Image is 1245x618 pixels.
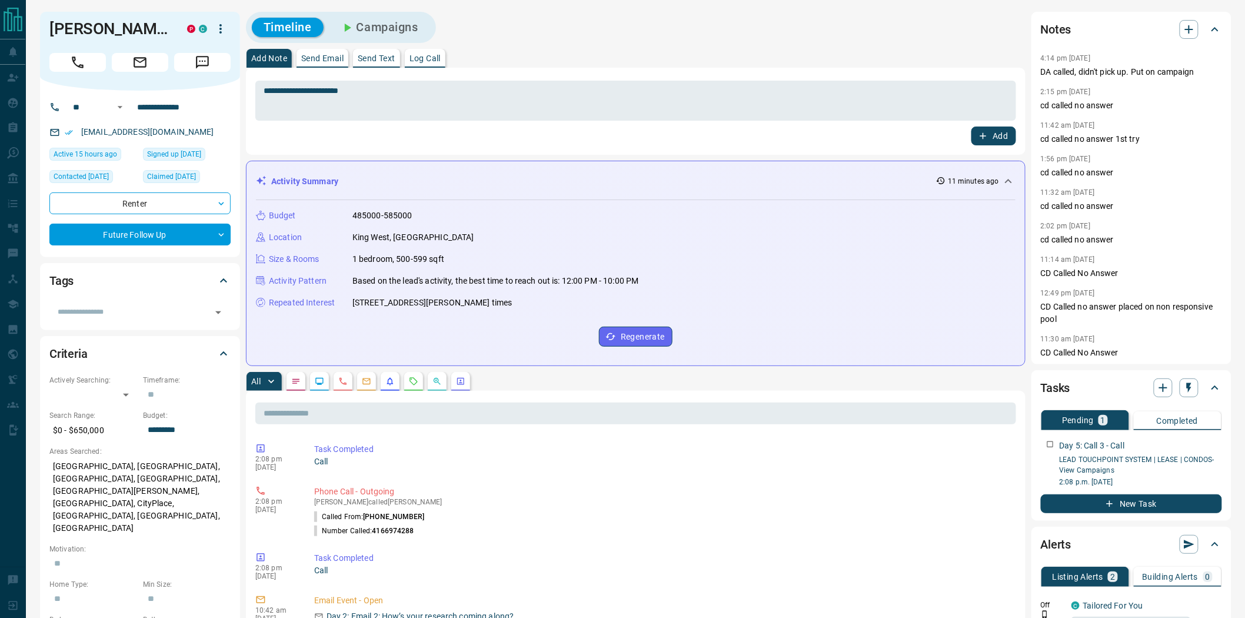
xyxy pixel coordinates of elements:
div: Thu Feb 29 2024 [143,170,231,187]
p: Called From: [314,511,424,522]
svg: Agent Actions [456,377,465,386]
p: Pending [1062,416,1094,424]
p: Areas Searched: [49,446,231,457]
p: Activity Pattern [269,275,327,287]
p: [DATE] [255,506,297,514]
svg: Email Verified [65,128,73,137]
p: Activity Summary [271,175,338,188]
p: cd called no answer [1041,99,1222,112]
p: Add Note [251,54,287,62]
svg: Emails [362,377,371,386]
span: 4166974288 [372,527,414,535]
p: Budget: [143,410,231,421]
p: 485000-585000 [352,210,412,222]
p: Motivation: [49,544,231,554]
span: Call [49,53,106,72]
p: 11:32 am [DATE] [1041,188,1095,197]
p: Phone Call - Outgoing [314,486,1011,498]
p: Task Completed [314,552,1011,564]
div: Notes [1041,15,1222,44]
div: Renter [49,192,231,214]
p: Search Range: [49,410,137,421]
div: Thu Aug 14 2025 [49,148,137,164]
h2: Alerts [1041,535,1071,554]
p: cd called no answer [1041,234,1222,246]
h2: Tags [49,271,74,290]
svg: Calls [338,377,348,386]
span: Claimed [DATE] [147,171,196,182]
p: 11:42 am [DATE] [1041,121,1095,129]
div: Tags [49,267,231,295]
p: 11 minutes ago [948,176,999,187]
div: Wed Aug 13 2025 [49,170,137,187]
p: Listing Alerts [1053,573,1104,581]
p: [DATE] [255,463,297,471]
p: Timeframe: [143,375,231,386]
svg: Requests [409,377,418,386]
a: Tailored For You [1083,601,1143,610]
div: property.ca [187,25,195,33]
span: [PHONE_NUMBER] [363,513,424,521]
p: cd called no answer [1041,200,1222,212]
a: LEAD TOUCHPOINT SYSTEM | LEASE | CONDOS- View Campaigns [1060,456,1215,474]
p: Number Called: [314,526,414,536]
p: Size & Rooms [269,253,319,265]
p: Home Type: [49,579,137,590]
p: Actively Searching: [49,375,137,386]
p: Budget [269,210,296,222]
p: 1 [1101,416,1106,424]
p: 2:02 pm [DATE] [1041,222,1091,230]
h2: Notes [1041,20,1071,39]
p: Repeated Interest [269,297,335,309]
p: cd called no answer 1st try [1041,133,1222,145]
button: New Task [1041,494,1222,513]
button: Regenerate [599,327,673,347]
h2: Tasks [1041,378,1070,397]
div: Criteria [49,340,231,368]
p: 2:08 pm [255,455,297,463]
p: cd called no answer [1041,167,1222,179]
p: CD Called No Answer [1041,347,1222,359]
p: 11:30 am [DATE] [1041,335,1095,343]
p: Building Alerts [1143,573,1199,581]
p: Send Text [358,54,395,62]
h1: [PERSON_NAME] [49,19,169,38]
p: Email Event - Open [314,594,1011,607]
span: Email [112,53,168,72]
p: DA called, didn't pick up. Put on campaign [1041,66,1222,78]
p: 10:42 am [255,606,297,614]
div: condos.ca [1071,602,1080,610]
p: 2:15 pm [DATE] [1041,88,1091,96]
p: Min Size: [143,579,231,590]
svg: Notes [291,377,301,386]
p: Send Email [301,54,344,62]
div: Alerts [1041,530,1222,559]
p: [STREET_ADDRESS][PERSON_NAME] times [352,297,512,309]
p: [GEOGRAPHIC_DATA], [GEOGRAPHIC_DATA], [GEOGRAPHIC_DATA], [GEOGRAPHIC_DATA], [GEOGRAPHIC_DATA][PER... [49,457,231,538]
span: Message [174,53,231,72]
svg: Opportunities [432,377,442,386]
h2: Criteria [49,344,88,363]
p: CD Called No Answer [1041,267,1222,280]
p: All [251,377,261,386]
svg: Lead Browsing Activity [315,377,324,386]
p: Location [269,231,302,244]
p: [PERSON_NAME] called [PERSON_NAME] [314,498,1011,506]
p: Based on the lead's activity, the best time to reach out is: 12:00 PM - 10:00 PM [352,275,639,287]
svg: Listing Alerts [385,377,395,386]
p: Day 5: Call 3 - Call [1060,440,1125,452]
div: Future Follow Up [49,224,231,245]
button: Timeline [252,18,324,37]
p: King West, [GEOGRAPHIC_DATA] [352,231,474,244]
span: Contacted [DATE] [54,171,109,182]
p: $0 - $650,000 [49,421,137,440]
span: Signed up [DATE] [147,148,201,160]
p: Task Completed [314,443,1011,456]
p: Off [1041,600,1064,610]
a: [EMAIL_ADDRESS][DOMAIN_NAME] [81,127,214,137]
button: Open [113,100,127,114]
button: Add [971,127,1016,145]
p: 2:08 p.m. [DATE] [1060,477,1222,487]
p: [DATE] [255,572,297,580]
button: Campaigns [328,18,430,37]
